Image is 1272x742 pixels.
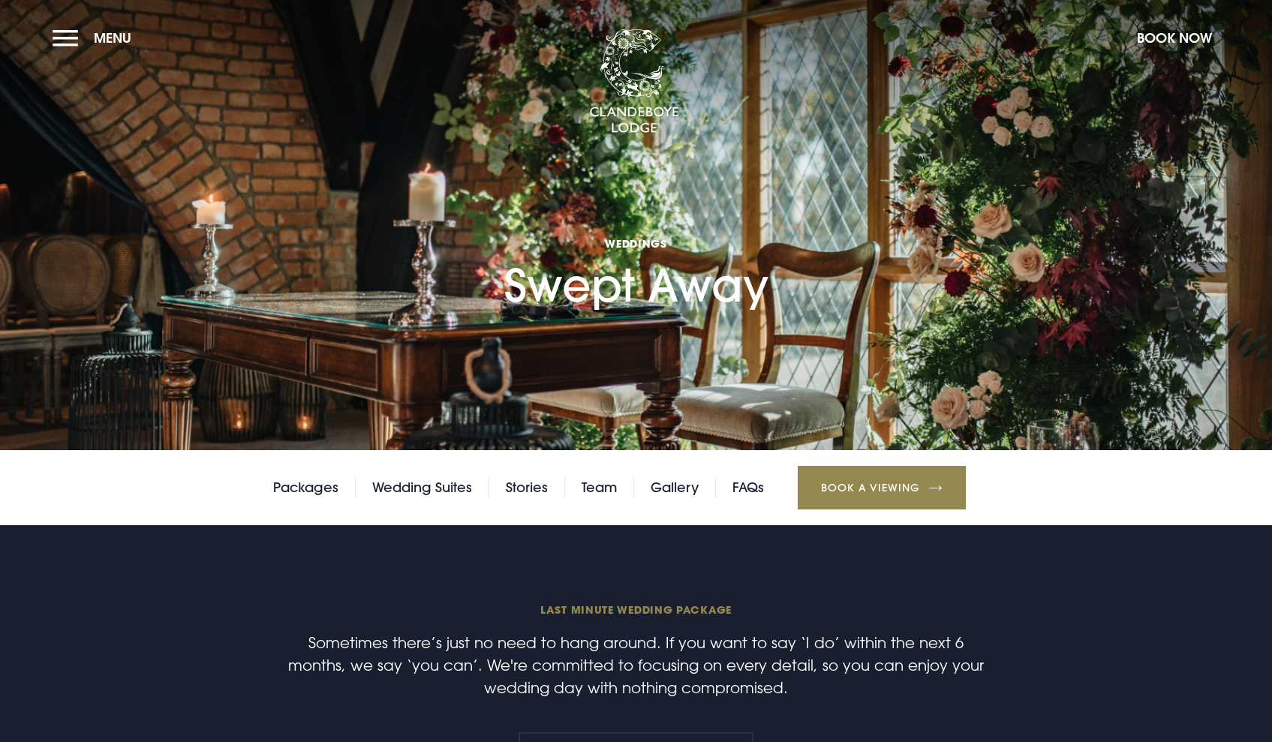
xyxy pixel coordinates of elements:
[94,29,131,47] span: Menu
[53,22,139,54] button: Menu
[504,236,768,251] span: Weddings
[732,476,764,499] a: FAQs
[506,476,548,499] a: Stories
[1129,22,1219,54] button: Book Now
[798,466,966,509] a: Book a Viewing
[582,476,617,499] a: Team
[372,476,472,499] a: Wedding Suites
[278,602,993,617] span: Last minute wedding package
[651,476,699,499] a: Gallery
[589,29,679,134] img: Clandeboye Lodge
[278,631,993,698] p: Sometimes there’s just no need to hang around. If you want to say ‘I do’ within the next 6 months...
[273,476,338,499] a: Packages
[504,146,768,313] h1: Swept Away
